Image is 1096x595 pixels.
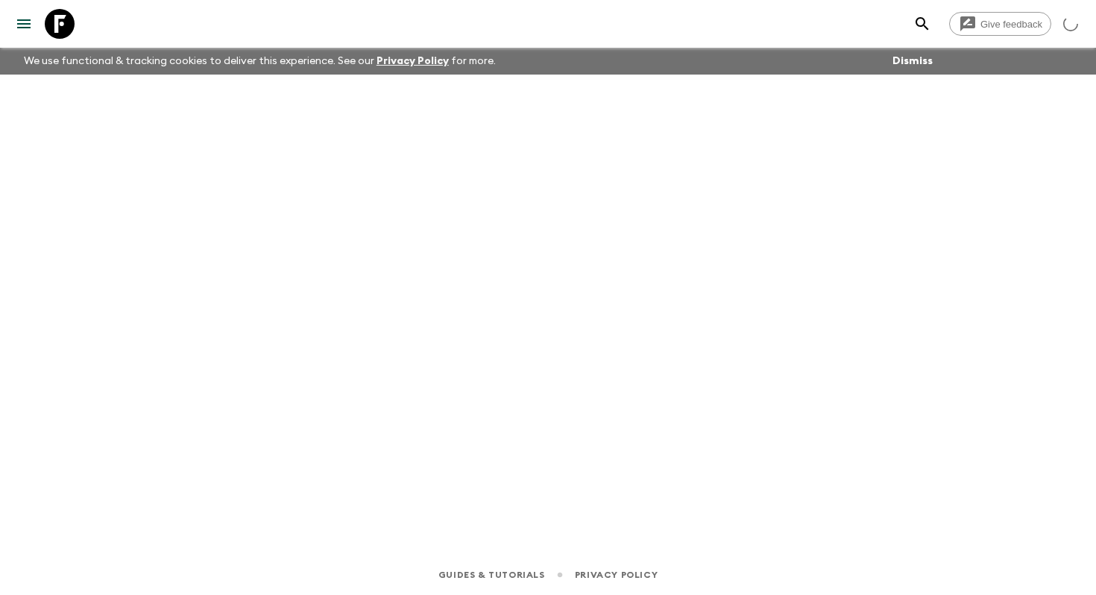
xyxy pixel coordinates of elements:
button: menu [9,9,39,39]
p: We use functional & tracking cookies to deliver this experience. See our for more. [18,48,502,75]
a: Privacy Policy [575,567,658,583]
a: Guides & Tutorials [438,567,545,583]
button: search adventures [907,9,937,39]
a: Give feedback [949,12,1051,36]
span: Give feedback [972,19,1051,30]
a: Privacy Policy [377,56,449,66]
button: Dismiss [889,51,936,72]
